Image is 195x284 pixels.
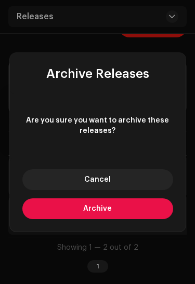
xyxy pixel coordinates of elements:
[22,169,173,190] button: Cancel
[83,205,112,212] span: Archive
[46,67,149,80] span: Archive Releases
[22,115,173,136] span: Are you sure you want to archive these releases?
[22,198,173,219] button: Archive
[84,176,111,183] span: Cancel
